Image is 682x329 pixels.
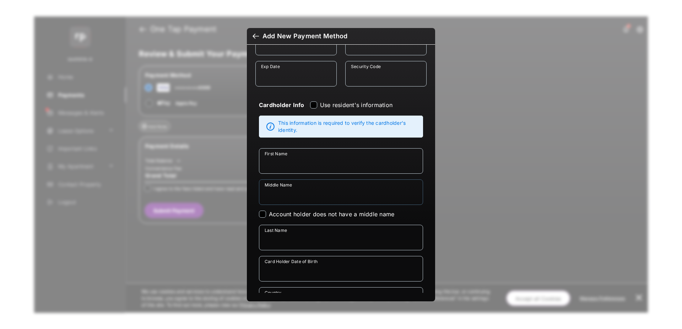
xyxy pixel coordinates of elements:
label: Account holder does not have a middle name [269,211,394,218]
div: payment_method_screening[postal_addresses][country] [259,287,423,313]
span: This information is required to verify the cardholder's identity. [278,119,419,134]
label: Use resident's information [320,101,393,108]
strong: Cardholder Info [259,101,304,121]
div: Add New Payment Method [262,32,347,40]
